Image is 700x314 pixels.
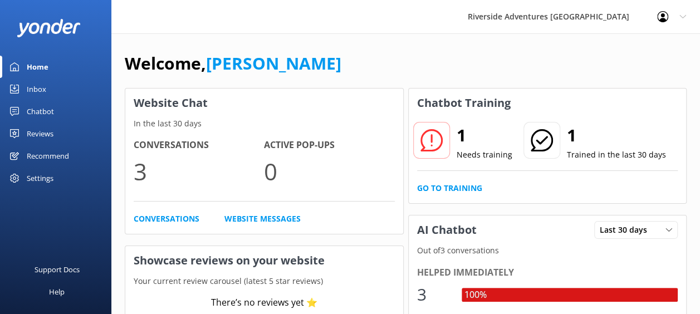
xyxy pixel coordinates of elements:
[125,246,403,275] h3: Showcase reviews on your website
[35,258,80,281] div: Support Docs
[125,89,403,117] h3: Website Chat
[27,167,53,189] div: Settings
[27,145,69,167] div: Recommend
[211,296,317,310] div: There’s no reviews yet ⭐
[567,122,666,149] h2: 1
[567,149,666,161] p: Trained in the last 30 days
[409,244,687,257] p: Out of 3 conversations
[27,122,53,145] div: Reviews
[600,224,654,236] span: Last 30 days
[134,138,264,153] h4: Conversations
[206,52,341,75] a: [PERSON_NAME]
[134,213,199,225] a: Conversations
[457,122,512,149] h2: 1
[409,89,519,117] h3: Chatbot Training
[264,153,394,190] p: 0
[457,149,512,161] p: Needs training
[462,288,489,302] div: 100%
[27,56,48,78] div: Home
[264,138,394,153] h4: Active Pop-ups
[417,266,678,280] div: Helped immediately
[125,50,341,77] h1: Welcome,
[417,281,451,308] div: 3
[224,213,301,225] a: Website Messages
[125,275,403,287] p: Your current review carousel (latest 5 star reviews)
[134,153,264,190] p: 3
[125,117,403,130] p: In the last 30 days
[27,78,46,100] div: Inbox
[417,182,482,194] a: Go to Training
[17,19,81,37] img: yonder-white-logo.png
[49,281,65,303] div: Help
[409,215,485,244] h3: AI Chatbot
[27,100,54,122] div: Chatbot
